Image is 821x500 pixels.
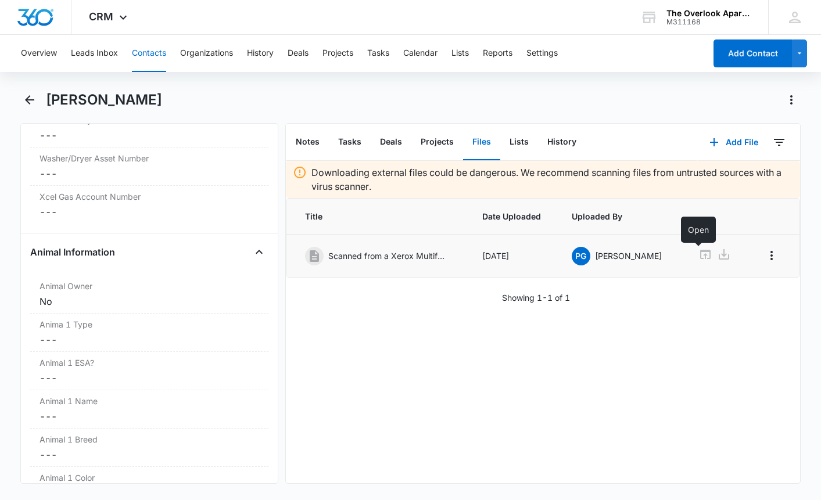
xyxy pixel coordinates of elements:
label: Washer/Dryer Asset Number [40,152,259,164]
button: Calendar [403,35,438,72]
dd: --- [40,167,259,181]
div: Animal OwnerNo [30,275,268,314]
div: Open [681,217,716,243]
dd: --- [40,371,259,385]
label: Animal 1 Breed [40,433,259,445]
label: Animal Owner [40,280,259,292]
button: Settings [526,35,558,72]
div: No [40,294,259,308]
p: [PERSON_NAME] [595,250,662,262]
label: Animal 1 Color [40,472,259,484]
span: CRM [89,10,113,23]
div: Poudre Valley REA Account Number--- [30,109,268,148]
dd: --- [40,205,259,219]
button: Projects [322,35,353,72]
label: Xcel Gas Account Number [40,190,259,203]
div: Animal 1 Breed--- [30,429,268,467]
div: Animal 1 Name--- [30,390,268,429]
button: Add Contact [714,39,792,67]
td: [DATE] [468,235,558,278]
button: Actions [782,91,801,109]
button: Tasks [329,124,371,160]
button: Deals [371,124,411,160]
div: account name [666,9,751,18]
dd: --- [40,409,259,423]
span: PG [572,247,590,265]
span: Date Uploaded [482,210,544,222]
button: Back [20,91,38,109]
div: account id [666,18,751,26]
button: Leads Inbox [71,35,118,72]
button: Projects [411,124,463,160]
button: Files [463,124,500,160]
span: Title [305,210,455,222]
button: History [538,124,586,160]
button: Reports [483,35,512,72]
button: Organizations [180,35,233,72]
button: Contacts [132,35,166,72]
button: Tasks [367,35,389,72]
dd: --- [40,128,259,142]
dd: --- [40,333,259,347]
label: Anima 1 Type [40,318,259,330]
p: Showing 1-1 of 1 [502,292,570,304]
button: Overflow Menu [762,246,781,265]
div: Animal 1 ESA?--- [30,352,268,390]
div: Washer/Dryer Asset Number--- [30,148,268,186]
dd: --- [40,448,259,462]
h1: [PERSON_NAME] [46,91,162,109]
button: History [247,35,274,72]
button: Lists [500,124,538,160]
span: Uploaded By [572,210,671,222]
div: Xcel Gas Account Number--- [30,186,268,224]
label: Animal 1 Name [40,395,259,407]
button: Lists [451,35,469,72]
button: Deals [288,35,309,72]
p: Downloading external files could be dangerous. We recommend scanning files from untrusted sources... [311,166,793,193]
button: Filters [770,133,788,152]
div: Anima 1 Type--- [30,314,268,352]
label: Animal 1 ESA? [40,357,259,369]
p: Scanned from a Xerox Multifunction Printer.pdf [328,250,444,262]
button: Notes [286,124,329,160]
button: Overview [21,35,57,72]
button: Close [250,243,268,261]
h4: Animal Information [30,245,115,259]
button: Add File [698,128,770,156]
